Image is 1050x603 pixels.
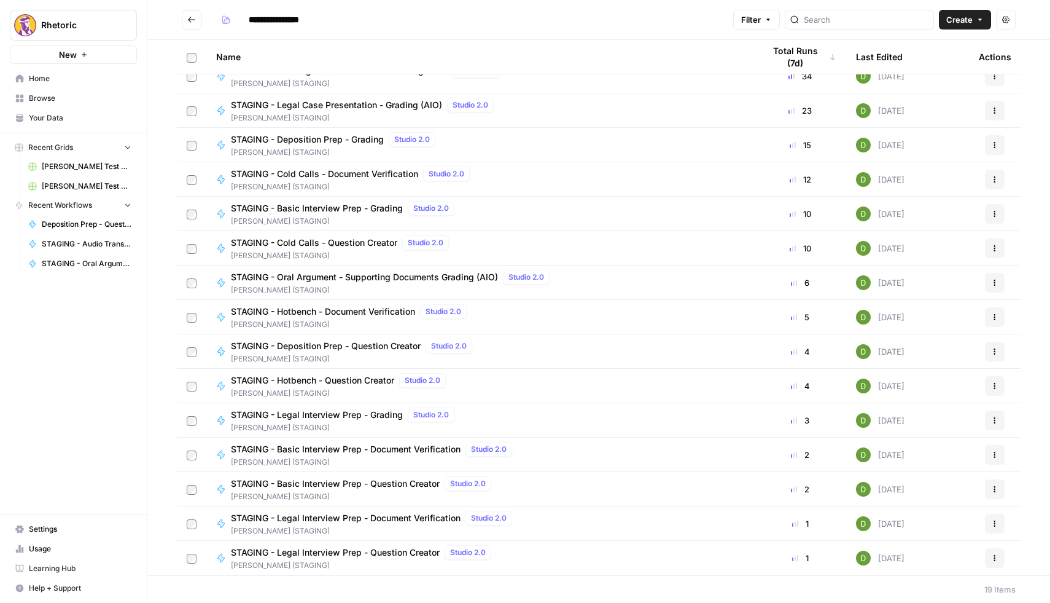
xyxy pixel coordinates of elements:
[856,482,871,497] img: 9imwbg9onax47rbj8p24uegffqjq
[856,207,904,221] div: [DATE]
[29,563,131,574] span: Learning Hub
[946,14,973,26] span: Create
[394,134,430,145] span: Studio 2.0
[231,491,496,502] span: [PERSON_NAME] (STAGING)
[10,69,137,89] a: Home
[413,409,449,420] span: Studio 2.0
[23,254,137,274] a: STAGING - Oral Argument - Style Grading (AIO)
[856,275,871,290] img: 9imwbg9onax47rbj8p24uegffqjq
[508,272,544,283] span: Studio 2.0
[10,138,137,157] button: Recent Grids
[231,99,442,111] span: STAGING - Legal Case Presentation - Grading (AIO)
[29,93,131,104] span: Browse
[216,511,744,537] a: STAGING - Legal Interview Prep - Document VerificationStudio 2.0[PERSON_NAME] (STAGING)
[984,583,1016,596] div: 19 Items
[14,14,36,36] img: Rhetoric Logo
[856,413,871,428] img: 9imwbg9onax47rbj8p24uegffqjq
[42,238,131,250] span: STAGING - Audio Transcribe
[764,104,836,117] div: 23
[42,219,131,230] span: Deposition Prep - Question Creator
[29,524,131,535] span: Settings
[216,270,744,296] a: STAGING - Oral Argument - Supporting Documents Grading (AIO)Studio 2.0[PERSON_NAME] (STAGING)
[405,375,440,386] span: Studio 2.0
[764,40,836,74] div: Total Runs (7d)
[29,583,131,594] span: Help + Support
[856,207,871,221] img: 9imwbg9onax47rbj8p24uegffqjq
[450,478,486,489] span: Studio 2.0
[23,234,137,254] a: STAGING - Audio Transcribe
[764,483,836,495] div: 2
[856,379,871,393] img: 9imwbg9onax47rbj8p24uegffqjq
[29,543,131,554] span: Usage
[764,208,836,220] div: 10
[231,422,459,433] span: [PERSON_NAME] (STAGING)
[231,374,394,387] span: STAGING - Hotbench - Question Creator
[856,172,871,187] img: 9imwbg9onax47rbj8p24uegffqjq
[29,112,131,124] span: Your Data
[764,518,836,530] div: 1
[41,19,115,31] span: Rhetoric
[231,202,403,215] span: STAGING - Basic Interview Prep - Grading
[764,311,836,323] div: 5
[231,340,421,352] span: STAGING - Deposition Prep - Question Creator
[856,138,904,152] div: [DATE]
[471,444,507,455] span: Studio 2.0
[216,201,744,227] a: STAGING - Basic Interview Prep - GradingStudio 2.0[PERSON_NAME] (STAGING)
[741,14,761,26] span: Filter
[231,112,499,124] span: [PERSON_NAME] (STAGING)
[856,310,871,325] img: 9imwbg9onax47rbj8p24uegffqjq
[856,551,904,566] div: [DATE]
[231,216,459,227] span: [PERSON_NAME] (STAGING)
[764,380,836,392] div: 4
[10,10,137,41] button: Workspace: Rhetoric
[408,237,443,248] span: Studio 2.0
[216,98,744,124] a: STAGING - Legal Case Presentation - Grading (AIO)Studio 2.0[PERSON_NAME] (STAGING)
[471,513,507,524] span: Studio 2.0
[856,447,904,462] div: [DATE]
[216,235,744,261] a: STAGING - Cold Calls - Question CreatorStudio 2.0[PERSON_NAME] (STAGING)
[764,552,836,564] div: 1
[231,478,440,490] span: STAGING - Basic Interview Prep - Question Creator
[856,516,904,531] div: [DATE]
[856,103,904,118] div: [DATE]
[231,353,477,365] span: [PERSON_NAME] (STAGING)
[804,14,928,26] input: Search
[231,305,415,318] span: STAGING - Hotbench - Document Verification
[431,341,467,352] span: Studio 2.0
[979,40,1011,74] div: Actions
[764,242,836,254] div: 10
[29,73,131,84] span: Home
[23,215,137,234] a: Deposition Prep - Question Creator
[856,516,871,531] img: 9imwbg9onax47rbj8p24uegffqjq
[856,482,904,497] div: [DATE]
[764,345,836,358] div: 4
[216,132,744,158] a: STAGING - Deposition Prep - GradingStudio 2.0[PERSON_NAME] (STAGING)
[429,168,464,179] span: Studio 2.0
[764,277,836,289] div: 6
[216,40,744,74] div: Name
[10,45,137,64] button: New
[28,200,92,211] span: Recent Workflows
[231,133,384,146] span: STAGING - Deposition Prep - Grading
[231,457,517,468] span: [PERSON_NAME] (STAGING)
[764,139,836,151] div: 15
[856,379,904,393] div: [DATE]
[42,258,131,269] span: STAGING - Oral Argument - Style Grading (AIO)
[231,443,461,455] span: STAGING - Basic Interview Prep - Document Verification
[216,408,744,433] a: STAGING - Legal Interview Prep - GradingStudio 2.0[PERSON_NAME] (STAGING)
[856,413,904,428] div: [DATE]
[856,69,871,84] img: 9imwbg9onax47rbj8p24uegffqjq
[764,449,836,461] div: 2
[231,147,440,158] span: [PERSON_NAME] (STAGING)
[733,10,780,30] button: Filter
[10,539,137,559] a: Usage
[23,157,137,176] a: [PERSON_NAME] Test Workflow - Copilot Example Grid
[28,142,73,153] span: Recent Grids
[939,10,991,30] button: Create
[231,319,472,330] span: [PERSON_NAME] (STAGING)
[856,551,871,566] img: 9imwbg9onax47rbj8p24uegffqjq
[216,304,744,330] a: STAGING - Hotbench - Document VerificationStudio 2.0[PERSON_NAME] (STAGING)
[856,103,871,118] img: 9imwbg9onax47rbj8p24uegffqjq
[231,546,440,559] span: STAGING - Legal Interview Prep - Question Creator
[231,181,475,192] span: [PERSON_NAME] (STAGING)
